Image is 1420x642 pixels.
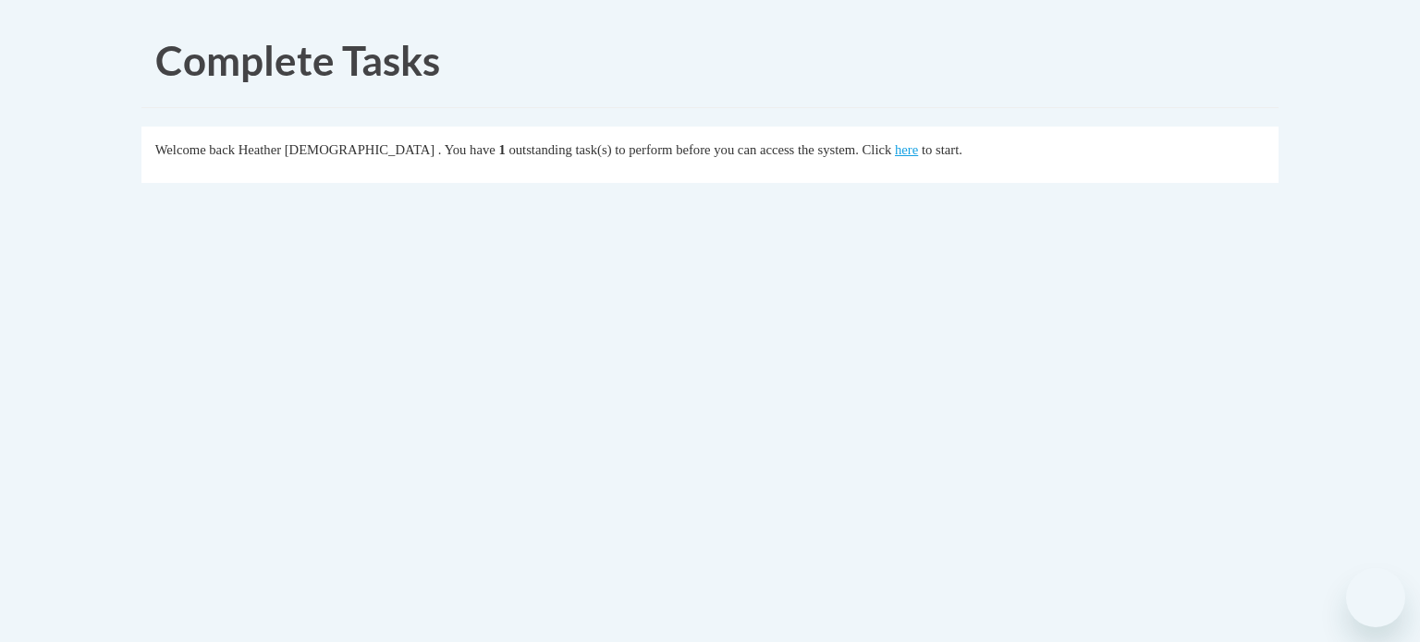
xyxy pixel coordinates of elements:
span: . You have [438,142,496,157]
span: to start. [922,142,962,157]
a: here [895,142,918,157]
span: outstanding task(s) to perform before you can access the system. Click [508,142,891,157]
span: 1 [498,142,505,157]
span: Complete Tasks [155,36,440,84]
span: Heather [DEMOGRAPHIC_DATA] [239,142,435,157]
iframe: Button to launch messaging window [1346,568,1405,627]
span: Welcome back [155,142,235,157]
